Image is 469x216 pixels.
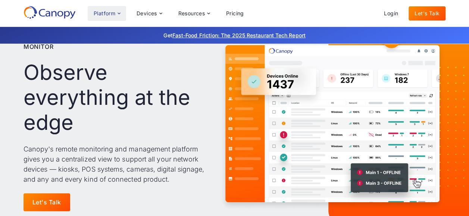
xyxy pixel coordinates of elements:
[24,193,70,211] a: Let's Talk
[88,6,126,21] div: Platform
[24,60,204,135] h1: Observe everything at the edge
[409,6,445,21] a: Let's Talk
[378,6,404,21] a: Login
[24,42,54,51] p: Monitor
[137,11,157,16] div: Devices
[131,6,168,21] div: Devices
[172,32,306,38] a: Fast-Food Friction: The 2025 Restaurant Tech Report
[172,6,215,21] div: Resources
[52,31,418,39] p: Get
[220,6,250,21] a: Pricing
[178,11,205,16] div: Resources
[24,144,204,184] p: Canopy's remote monitoring and management platform gives you a centralized view to support all yo...
[94,11,115,16] div: Platform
